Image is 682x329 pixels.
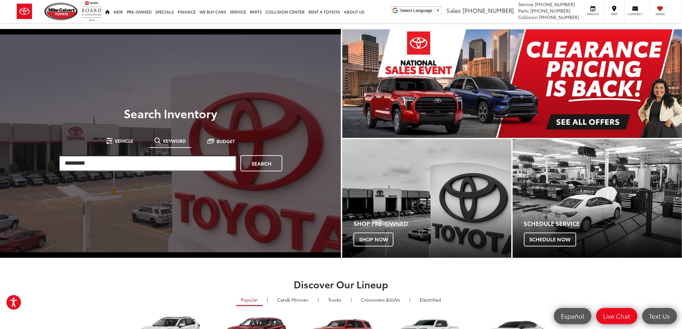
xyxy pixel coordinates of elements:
h2: Discover Our Lineup [114,279,568,289]
span: & Minivan [287,296,309,303]
span: Service [586,12,600,16]
span: Schedule Now [524,233,576,246]
a: Schedule Service Schedule Now [513,139,682,258]
div: carousel slide number 1 of 1 [342,29,682,138]
span: [PHONE_NUMBER] [539,14,580,20]
span: Sales [446,6,461,15]
span: Map [607,12,621,16]
span: Shop Now [354,233,394,246]
span: ​ [434,8,434,13]
a: Electrified [415,294,446,305]
div: Toyota [513,139,682,258]
a: Live Chat [596,308,638,324]
span: Collision [519,14,538,20]
section: Carousel section with vehicle pictures - may contain disclaimers. [342,29,682,138]
div: Toyota [342,139,512,258]
a: Text Us [642,308,677,324]
a: Cars [273,294,314,305]
span: [PHONE_NUMBER] [535,1,575,7]
span: [PHONE_NUMBER] [531,7,571,14]
span: [PHONE_NUMBER] [463,6,514,15]
span: Parts [519,7,529,14]
a: Español [554,308,591,324]
li: | [349,296,354,303]
li: | [408,296,412,303]
li: | [317,296,321,303]
a: Popular [236,294,263,306]
h3: Search Inventory [27,107,314,120]
span: Crossovers & [361,296,390,303]
span: Budget [217,139,235,143]
span: Service [519,1,534,7]
a: Search [240,155,282,171]
a: SUVs [356,294,405,305]
span: ▼ [436,8,440,13]
span: Keyword [163,139,186,143]
a: Shop Pre-Owned Shop Now [342,139,512,258]
img: Clearance Pricing Is Back [342,29,682,138]
a: Trucks [324,294,346,305]
img: Mike Calvert Toyota [44,3,79,20]
h4: Schedule Service [524,220,682,227]
span: Select Language [400,8,433,13]
span: Contact [628,12,643,16]
span: Text Us [646,312,673,320]
h4: Shop Pre-Owned [354,220,512,227]
span: Español [558,312,588,320]
li: | [266,296,270,303]
span: Saved [653,12,667,16]
span: Vehicle [115,139,133,143]
a: Select Language​ [400,8,440,13]
span: Live Chat [600,312,634,320]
